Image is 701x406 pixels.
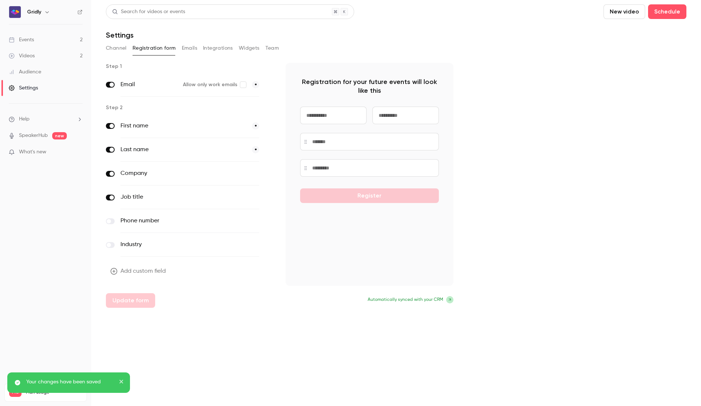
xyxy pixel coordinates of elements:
[26,378,114,386] p: Your changes have been saved
[106,104,274,111] p: Step 2
[20,42,26,48] img: tab_domain_overview_orange.svg
[106,264,172,279] button: Add custom field
[120,193,229,202] label: Job title
[300,77,439,95] p: Registration for your future events will look like this
[183,81,246,88] label: Allow only work emails
[9,115,83,123] li: help-dropdown-opener
[182,42,197,54] button: Emails
[133,42,176,54] button: Registration form
[120,122,246,130] label: First name
[9,52,35,60] div: Videos
[52,132,67,139] span: new
[648,4,686,19] button: Schedule
[604,4,645,19] button: New video
[9,6,21,18] img: Gridly
[12,12,18,18] img: logo_orange.svg
[239,42,260,54] button: Widgets
[28,43,65,48] div: Domain Overview
[19,115,30,123] span: Help
[19,132,48,139] a: SpeakerHub
[74,149,83,156] iframe: Noticeable Trigger
[12,19,18,25] img: website_grey.svg
[106,31,134,39] h1: Settings
[120,217,229,225] label: Phone number
[120,240,229,249] label: Industry
[19,19,80,25] div: Domain: [DOMAIN_NAME]
[120,145,246,154] label: Last name
[19,148,46,156] span: What's new
[203,42,233,54] button: Integrations
[119,378,124,387] button: close
[9,84,38,92] div: Settings
[20,12,36,18] div: v 4.0.25
[106,42,127,54] button: Channel
[106,63,274,70] p: Step 1
[9,68,41,76] div: Audience
[9,36,34,43] div: Events
[120,80,177,89] label: Email
[27,8,41,16] h6: Gridly
[81,43,123,48] div: Keywords by Traffic
[112,8,185,16] div: Search for videos or events
[265,42,279,54] button: Team
[73,42,78,48] img: tab_keywords_by_traffic_grey.svg
[368,296,443,303] span: Automatically synced with your CRM
[120,169,229,178] label: Company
